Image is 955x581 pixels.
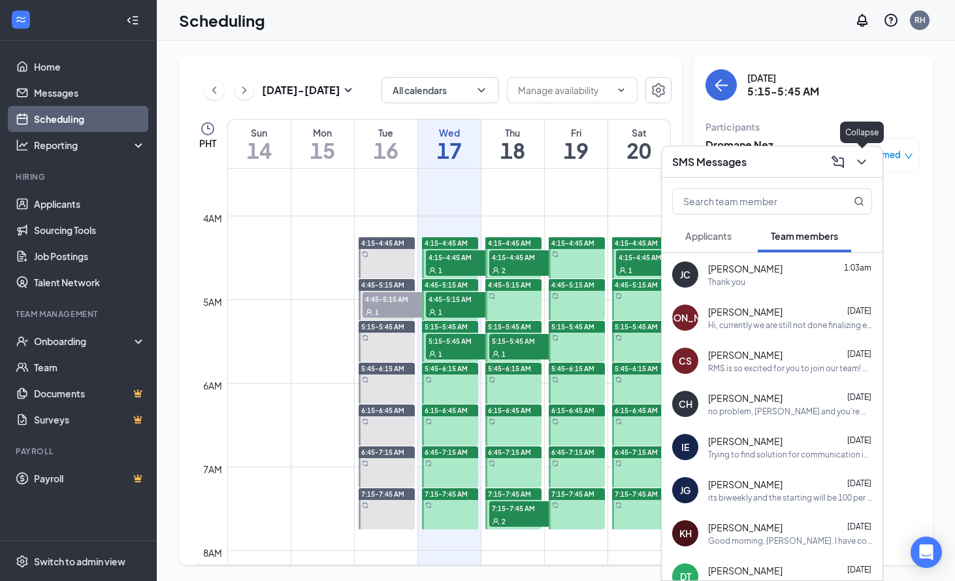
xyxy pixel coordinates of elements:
div: Thu [481,126,544,139]
span: [PERSON_NAME] [708,391,783,405]
button: ChevronLeft [204,80,224,100]
button: All calendarsChevronDown [381,77,499,103]
div: CS [679,354,692,367]
span: 1 [375,308,379,317]
div: Payroll [16,446,143,457]
div: [DATE] [747,71,819,84]
svg: Sync [552,251,558,257]
a: September 15, 2025 [291,120,354,168]
svg: Analysis [16,139,29,152]
button: ComposeMessage [828,152,849,173]
span: 4:45-5:15 AM [363,292,428,305]
div: JG [680,484,690,497]
span: 5:45-6:15 AM [425,364,468,373]
div: RH [915,14,926,25]
span: 4:45-5:15 AM [425,280,468,290]
span: 1:03am [844,263,871,273]
div: Team Management [16,308,143,320]
span: 6:45-7:15 AM [425,448,468,457]
div: Hi, currently we are still not done finalizing everything with our operations manager, it might t... [708,320,872,331]
svg: User [619,267,626,274]
div: IE [681,440,689,454]
a: Team [34,354,146,380]
svg: User [492,518,500,525]
svg: Sync [362,502,368,508]
div: Hiring [16,171,143,182]
a: September 19, 2025 [545,120,607,168]
span: 4:15-4:45 AM [425,239,468,248]
a: Applicants [34,191,146,217]
span: [DATE] [847,478,871,488]
span: 6:15-6:45 AM [615,406,658,415]
div: Sun [228,126,291,139]
span: 1 [438,308,442,317]
span: 5:15-5:45 AM [361,322,404,331]
svg: User [429,308,436,316]
svg: Settings [651,82,666,98]
div: its biweekly and the starting will be 100 per vehicle that you spot that will be successfully rep... [708,492,872,503]
svg: User [429,350,436,358]
svg: ChevronDown [616,85,626,95]
a: SurveysCrown [34,407,146,433]
span: [DATE] [847,349,871,359]
h1: 20 [608,139,671,161]
div: CH [679,397,692,410]
button: ChevronRight [235,80,254,100]
span: [DATE] [847,565,871,574]
div: Switch to admin view [34,555,125,568]
input: Manage availability [518,83,611,97]
svg: User [429,267,436,274]
div: RMS is so excited for you to join our team! Do you know anyone else who might be interested in a ... [708,363,872,374]
h3: Dromane Nez [705,138,843,152]
svg: SmallChevronDown [340,82,356,98]
span: 4:15-4:45 AM [489,250,555,263]
svg: Sync [489,293,495,299]
svg: Sync [615,502,622,508]
div: KH [679,527,692,540]
a: September 20, 2025 [608,120,671,168]
span: [PERSON_NAME] [708,305,783,318]
span: 4:45-5:15 AM [551,280,594,290]
h1: 16 [355,139,417,161]
span: 6:45-7:15 AM [551,448,594,457]
svg: User [365,308,373,316]
svg: ChevronDown [475,84,488,97]
span: 4:15-4:45 AM [615,239,658,248]
div: 6am [201,378,225,393]
h1: 18 [481,139,544,161]
span: 7:15-7:45 AM [488,490,531,499]
svg: Sync [552,460,558,467]
span: 5:15-5:45 AM [425,322,468,331]
span: [DATE] [847,392,871,402]
div: Reporting [34,139,146,152]
span: [DATE] [847,522,871,531]
span: down [904,152,913,161]
span: 6:15-6:45 AM [551,406,594,415]
span: 5:15-5:45 AM [615,322,658,331]
span: [DATE] [847,435,871,445]
h1: 14 [228,139,291,161]
svg: Sync [615,335,622,341]
a: September 16, 2025 [355,120,417,168]
a: Scheduling [34,106,146,132]
svg: ChevronRight [238,82,251,98]
div: Onboarding [34,335,135,348]
input: Search team member [673,189,828,214]
span: 1 [628,266,632,275]
span: 6:45-7:15 AM [488,448,531,457]
a: Sourcing Tools [34,217,146,243]
h3: [DATE] - [DATE] [262,83,340,97]
h1: 19 [545,139,607,161]
svg: Sync [489,460,495,467]
span: 7:15-7:45 AM [361,490,404,499]
svg: Sync [425,502,432,508]
svg: MagnifyingGlass [854,196,864,207]
svg: Sync [362,418,368,425]
div: Collapse [840,122,884,143]
div: [PERSON_NAME] [647,311,723,324]
span: 4:45-5:15 AM [426,292,491,305]
span: [PERSON_NAME] [708,348,783,361]
span: 1 [438,350,442,359]
a: Talent Network [34,269,146,295]
a: Job Postings [34,243,146,269]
